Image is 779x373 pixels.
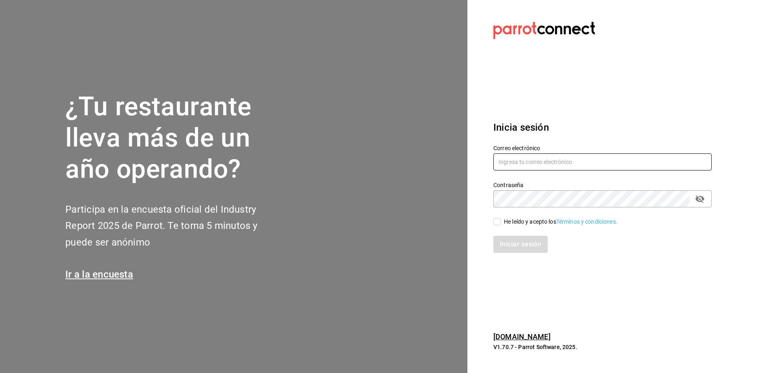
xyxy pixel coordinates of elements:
[65,201,284,251] h2: Participa en la encuesta oficial del Industry Report 2025 de Parrot. Te toma 5 minutos y puede se...
[493,120,712,135] h3: Inicia sesión
[693,192,707,206] button: passwordField
[493,145,712,151] label: Correo electrónico
[556,218,618,225] a: Términos y condiciones.
[65,91,284,185] h1: ¿Tu restaurante lleva más de un año operando?
[65,269,133,280] a: Ir a la encuesta
[493,182,712,188] label: Contraseña
[493,343,712,351] p: V1.70.7 - Parrot Software, 2025.
[493,153,712,170] input: Ingresa tu correo electrónico
[493,332,551,341] a: [DOMAIN_NAME]
[504,218,618,226] div: He leído y acepto los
